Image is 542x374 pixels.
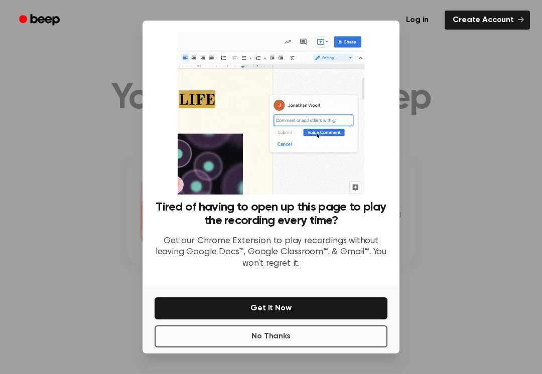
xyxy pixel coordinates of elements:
[396,9,439,32] a: Log in
[445,11,530,30] a: Create Account
[155,201,387,228] h3: Tired of having to open up this page to play the recording every time?
[178,33,364,195] img: Beep extension in action
[155,297,387,319] button: Get It Now
[155,325,387,347] button: No Thanks
[12,11,69,30] a: Beep
[155,236,387,270] p: Get our Chrome Extension to play recordings without leaving Google Docs™, Google Classroom™, & Gm...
